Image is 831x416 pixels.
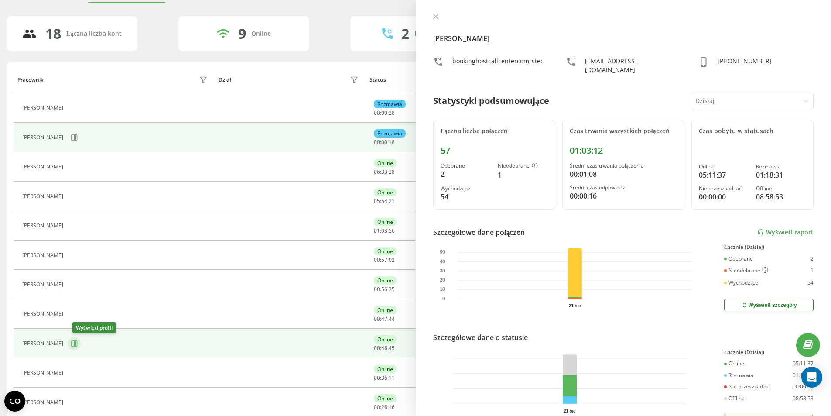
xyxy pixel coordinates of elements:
div: 2 [810,256,814,262]
span: 00 [381,109,387,117]
div: Czas trwania wszystkich połączeń [570,127,677,135]
div: Czas pobytu w statusach [699,127,806,135]
div: [PERSON_NAME] [22,311,65,317]
span: 05 [374,197,380,205]
text: 40 [440,259,445,264]
span: 45 [389,344,395,352]
div: Online [374,218,397,226]
div: 01:03:12 [570,145,677,156]
div: Rozmawia [374,129,406,138]
div: : : [374,345,395,351]
div: Online [251,30,271,38]
div: [PERSON_NAME] [22,399,65,406]
span: 36 [381,374,387,382]
div: [PERSON_NAME] [22,252,65,258]
div: 00:00:16 [570,191,677,201]
div: 1 [810,267,814,274]
div: 08:58:53 [756,192,806,202]
div: Online [374,276,397,285]
span: 00 [374,344,380,352]
div: 00:00:00 [699,192,749,202]
div: Online [699,164,749,170]
div: Online [724,361,744,367]
div: Szczegółowe dane o statusie [433,332,528,343]
div: : : [374,316,395,322]
span: 28 [389,109,395,117]
div: [PERSON_NAME] [22,193,65,199]
button: Wyświetl szczegóły [724,299,814,311]
div: : : [374,286,395,292]
div: : : [374,404,395,410]
div: [PERSON_NAME] [22,223,65,229]
span: 56 [381,285,387,293]
div: Rozmawia [724,372,753,378]
div: Online [374,394,397,402]
span: 01 [374,227,380,234]
text: 21 sie [568,303,581,308]
div: Odebrane [724,256,753,262]
span: 02 [389,256,395,264]
div: 18 [45,25,61,42]
div: [PERSON_NAME] [22,370,65,376]
span: 16 [389,403,395,411]
button: Open CMP widget [4,391,25,412]
div: Online [374,365,397,373]
div: Statystyki podsumowujące [433,94,549,107]
span: 00 [374,315,380,323]
span: 21 [389,197,395,205]
div: Online [374,188,397,196]
span: 57 [381,256,387,264]
div: Nieodebrane [724,267,768,274]
div: Wyświetl profil [72,322,116,333]
span: 18 [389,138,395,146]
div: Status [369,77,386,83]
span: 00 [374,256,380,264]
div: 54 [807,280,814,286]
span: 00 [374,109,380,117]
div: 2 [401,25,409,42]
div: 01:18:31 [756,170,806,180]
span: 00 [374,374,380,382]
div: Łączna liczba kont [66,30,121,38]
div: : : [374,198,395,204]
div: : : [374,169,395,175]
text: 21 sie [564,409,576,413]
div: 2 [441,169,491,179]
div: 1 [498,170,548,180]
div: : : [374,139,395,145]
div: Pracownik [17,77,44,83]
div: 00:00:00 [793,384,814,390]
div: : : [374,110,395,116]
span: 26 [381,403,387,411]
div: 57 [441,145,548,156]
h4: [PERSON_NAME] [433,33,814,44]
div: 01:18:31 [793,372,814,378]
span: 47 [381,315,387,323]
span: 54 [381,197,387,205]
div: [PERSON_NAME] [22,282,65,288]
span: 28 [389,168,395,175]
div: Wyświetl szczegóły [741,302,797,309]
div: 08:58:53 [793,395,814,402]
div: Rozmawia [374,100,406,108]
div: Łącznie (Dzisiaj) [724,244,814,250]
text: 50 [440,250,445,255]
span: 56 [389,227,395,234]
span: 06 [374,168,380,175]
span: 44 [389,315,395,323]
div: Odebrane [441,163,491,169]
div: Łączna liczba połączeń [441,127,548,135]
text: 30 [440,268,445,273]
a: Wyświetl raport [757,229,814,236]
div: : : [374,375,395,381]
div: Nie przeszkadzać [724,384,771,390]
div: Rozmawia [756,164,806,170]
span: 00 [374,285,380,293]
div: Łącznie (Dzisiaj) [724,349,814,355]
span: 03 [381,227,387,234]
div: Wychodzące [724,280,758,286]
div: Szczegółowe dane połączeń [433,227,525,237]
div: 05:11:37 [793,361,814,367]
div: [EMAIL_ADDRESS][DOMAIN_NAME] [585,57,681,74]
div: : : [374,257,395,263]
